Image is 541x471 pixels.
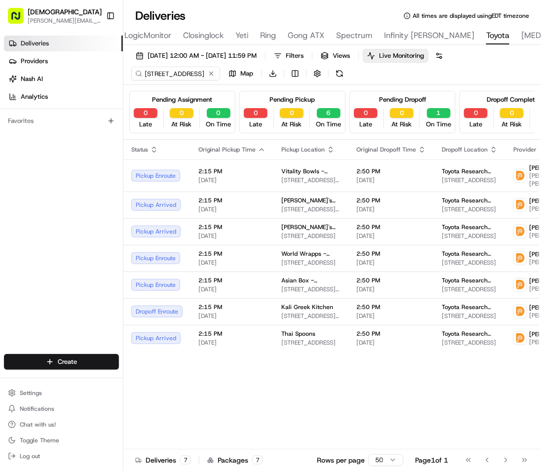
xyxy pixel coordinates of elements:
span: 2:50 PM [356,303,426,311]
button: Live Monitoring [363,49,428,63]
a: Powered byPylon [70,166,119,174]
span: Providers [21,57,48,66]
span: Views [333,51,350,60]
span: On Time [206,120,231,129]
div: Pending Dropoff0Late0At Risk1On Time [349,91,456,133]
span: Late [249,120,262,129]
span: 2:15 PM [198,196,266,204]
span: 2:50 PM [356,167,426,175]
span: On Time [426,120,451,129]
img: 1736555255976-a54dd68f-1ca7-489b-9aae-adbdc363a1c4 [10,94,28,112]
a: 📗Knowledge Base [6,139,79,157]
button: Map [224,67,258,80]
button: 1 [427,108,451,118]
div: Packages [207,455,263,465]
span: 2:50 PM [356,223,426,231]
span: All times are displayed using EDT timezone [413,12,529,20]
span: 2:50 PM [356,276,426,284]
span: [DATE] [198,285,266,293]
span: Status [131,146,148,154]
img: ddtg_logo_v2.png [514,169,527,182]
span: [DATE] 12:00 AM - [DATE] 11:59 PM [148,51,257,60]
span: LogicMonitor [124,30,171,41]
a: Nash AI [4,71,123,87]
span: Toyota [486,30,509,41]
span: Toggle Theme [20,436,59,444]
span: API Documentation [93,143,158,153]
span: Live Monitoring [379,51,424,60]
button: Start new chat [168,97,180,109]
span: Yeti [235,30,248,41]
span: [DATE] [198,312,266,320]
button: 0 [207,108,231,118]
button: 0 [390,108,414,118]
span: [DATE] [198,339,266,347]
span: Toyota Research Institute - TRI [442,167,498,175]
button: 0 [354,108,378,118]
span: Closinglock [183,30,224,41]
button: Views [316,49,354,63]
a: Deliveries [4,36,123,51]
span: [STREET_ADDRESS] [442,176,498,184]
span: 2:15 PM [198,276,266,284]
button: Log out [4,449,119,463]
span: Dropoff Location [442,146,488,154]
span: Toyota Research Institute - TRI [442,196,498,204]
span: [DATE] [198,205,266,213]
span: Provider [513,146,537,154]
span: [STREET_ADDRESS] [442,339,498,347]
button: 0 [244,108,268,118]
button: 0 [280,108,304,118]
img: ddtg_logo_v2.png [514,305,527,318]
button: 0 [464,108,488,118]
span: [DATE] [356,285,426,293]
span: [DATE] [198,232,266,240]
span: Spectrum [336,30,372,41]
span: Toyota Research Institute - TRI [442,250,498,258]
div: Pending Pickup0Late0At Risk6On Time [239,91,346,133]
span: Log out [20,452,40,460]
span: [STREET_ADDRESS][PERSON_NAME] [281,285,341,293]
span: [STREET_ADDRESS] [442,285,498,293]
div: Pending Dropoff [379,95,426,104]
span: 2:50 PM [356,330,426,338]
span: Infinity [PERSON_NAME] [384,30,474,41]
button: 0 [134,108,157,118]
span: Toyota Research Institute - TRI [442,223,498,231]
div: Favorites [4,113,119,129]
button: [DEMOGRAPHIC_DATA] [28,7,102,17]
span: [STREET_ADDRESS] [442,232,498,240]
span: Create [58,357,77,366]
button: 6 [317,108,341,118]
h1: Deliveries [135,8,186,24]
span: Thai Spoons [281,330,315,338]
span: Deliveries [21,39,49,48]
span: [DATE] [198,176,266,184]
a: Analytics [4,89,123,105]
div: Deliveries [135,455,191,465]
span: Late [359,120,372,129]
input: Clear [26,63,163,74]
span: World Wrapps - [GEOGRAPHIC_DATA] [281,250,341,258]
span: Kali Greek Kitchen [281,303,333,311]
span: Analytics [21,92,48,101]
span: 2:15 PM [198,223,266,231]
a: Providers [4,53,123,69]
img: Nash [10,9,30,29]
div: 7 [252,456,263,465]
img: ddtg_logo_v2.png [514,225,527,238]
span: Pickup Location [281,146,325,154]
span: At Risk [282,120,302,129]
span: 2:50 PM [356,196,426,204]
span: Toyota Research Institute - TRI [442,330,498,338]
span: [DATE] [356,176,426,184]
a: 💻API Documentation [79,139,162,157]
span: Vitality Bowls - Sunnyvale [281,167,341,175]
div: Dropoff Complete [487,95,539,104]
div: Pending Assignment [153,95,213,104]
span: Asian Box - Mountain View [281,276,341,284]
span: [STREET_ADDRESS] [281,339,341,347]
span: [DATE] [198,259,266,267]
img: ddtg_logo_v2.png [514,278,527,291]
img: ddtg_logo_v2.png [514,252,527,265]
